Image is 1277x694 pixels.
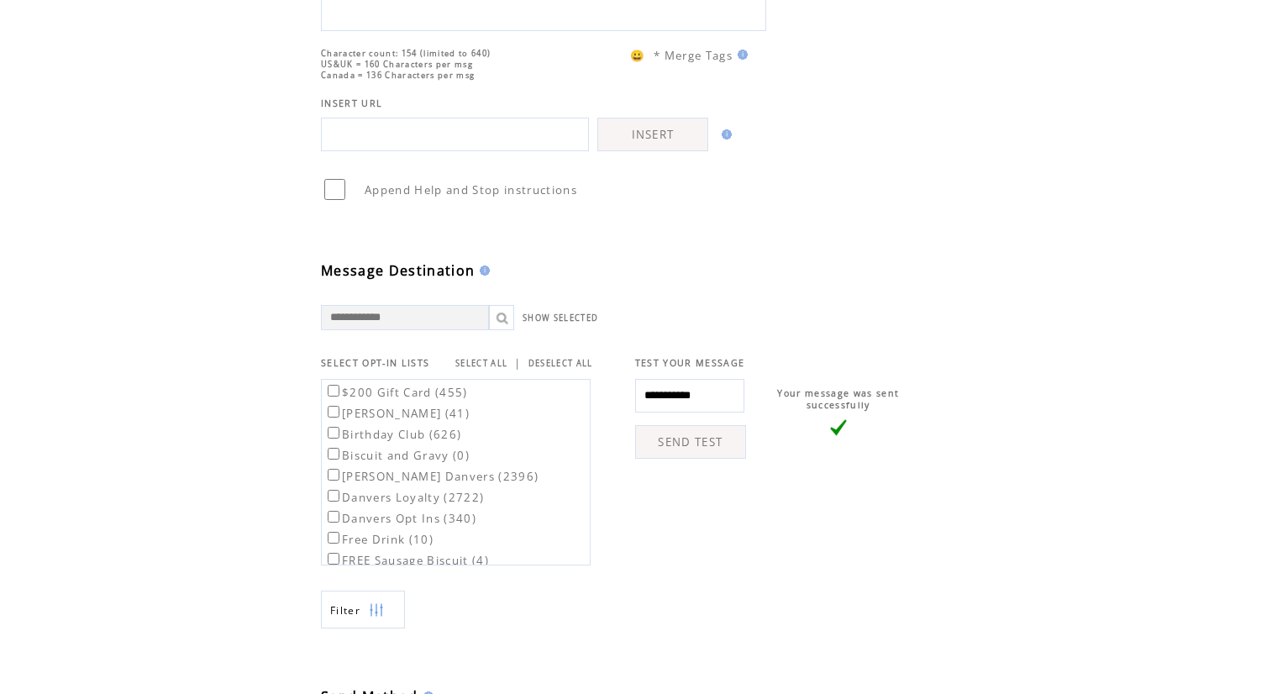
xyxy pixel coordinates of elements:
span: Canada = 136 Characters per msg [321,70,475,81]
span: US&UK = 160 Characters per msg [321,59,473,70]
input: [PERSON_NAME] (41) [328,406,339,418]
input: $200 Gift Card (455) [328,385,339,397]
span: * Merge Tags [654,48,733,63]
span: Append Help and Stop instructions [365,182,577,197]
input: [PERSON_NAME] Danvers (2396) [328,469,339,481]
span: INSERT URL [321,97,382,109]
input: Danvers Loyalty (2722) [328,490,339,502]
label: Danvers Opt Ins (340) [324,511,476,526]
a: INSERT [597,118,708,151]
a: Filter [321,591,405,628]
img: filters.png [369,591,384,629]
label: Birthday Club (626) [324,427,461,442]
img: help.gif [733,50,748,60]
img: help.gif [475,266,490,276]
input: Birthday Club (626) [328,427,339,439]
a: DESELECT ALL [528,358,593,369]
a: SEND TEST [635,425,746,459]
input: Free Drink (10) [328,532,339,544]
input: FREE Sausage Biscuit (4) [328,553,339,565]
label: Biscuit and Gravy (0) [324,448,470,463]
label: Danvers Loyalty (2722) [324,490,484,505]
img: vLarge.png [830,419,847,436]
label: [PERSON_NAME] (41) [324,406,470,421]
span: Message Destination [321,261,475,280]
label: [PERSON_NAME] Danvers (2396) [324,469,539,484]
img: help.gif [717,129,732,139]
span: SELECT OPT-IN LISTS [321,357,429,369]
span: TEST YOUR MESSAGE [635,357,745,369]
span: 😀 [630,48,645,63]
input: Biscuit and Gravy (0) [328,448,339,460]
a: SHOW SELECTED [523,313,598,323]
span: Character count: 154 (limited to 640) [321,48,491,59]
input: Danvers Opt Ins (340) [328,511,339,523]
span: Your message was sent successfully [777,387,899,411]
span: Show filters [330,603,360,618]
a: SELECT ALL [455,358,507,369]
label: FREE Sausage Biscuit (4) [324,553,489,568]
label: Free Drink (10) [324,532,434,547]
label: $200 Gift Card (455) [324,385,468,400]
span: | [514,355,521,371]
